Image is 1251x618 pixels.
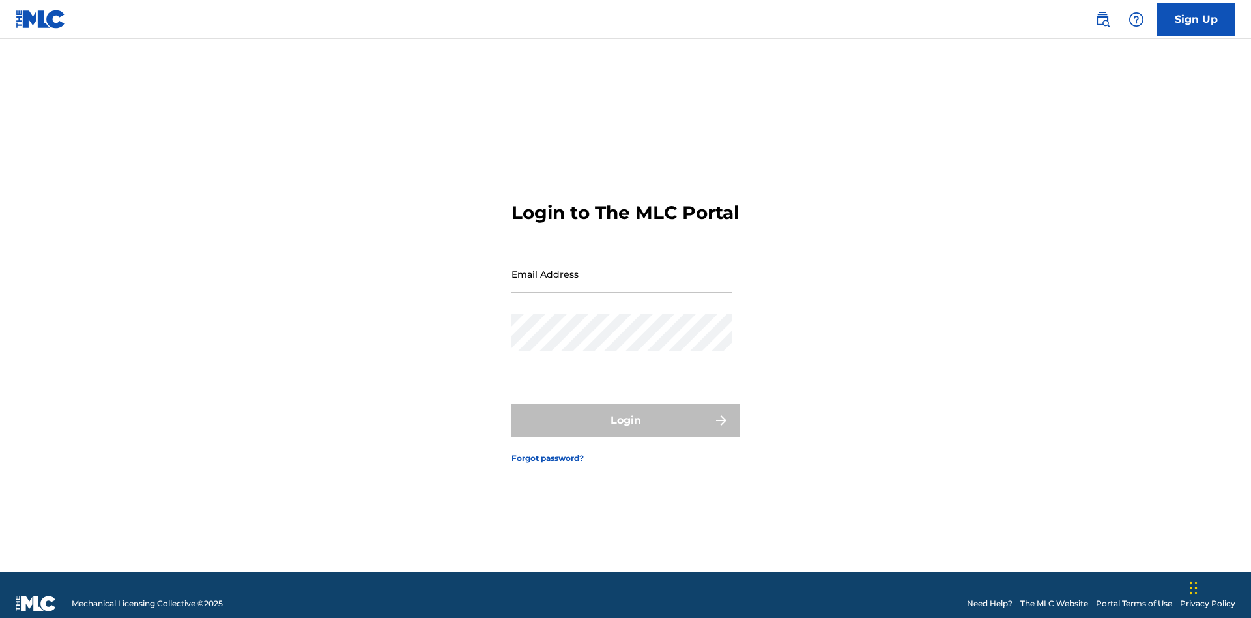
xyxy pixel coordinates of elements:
a: The MLC Website [1020,598,1088,610]
iframe: Chat Widget [1186,555,1251,618]
a: Forgot password? [511,452,584,464]
a: Sign Up [1157,3,1235,36]
img: MLC Logo [16,10,66,29]
img: logo [16,596,56,611]
span: Mechanical Licensing Collective © 2025 [72,598,223,610]
a: Public Search [1089,7,1115,33]
img: search [1095,12,1110,27]
div: Drag [1190,568,1198,608]
img: help [1129,12,1144,27]
h3: Login to The MLC Portal [511,201,739,224]
a: Portal Terms of Use [1096,598,1172,610]
a: Need Help? [967,598,1013,610]
div: Help [1123,7,1149,33]
a: Privacy Policy [1180,598,1235,610]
